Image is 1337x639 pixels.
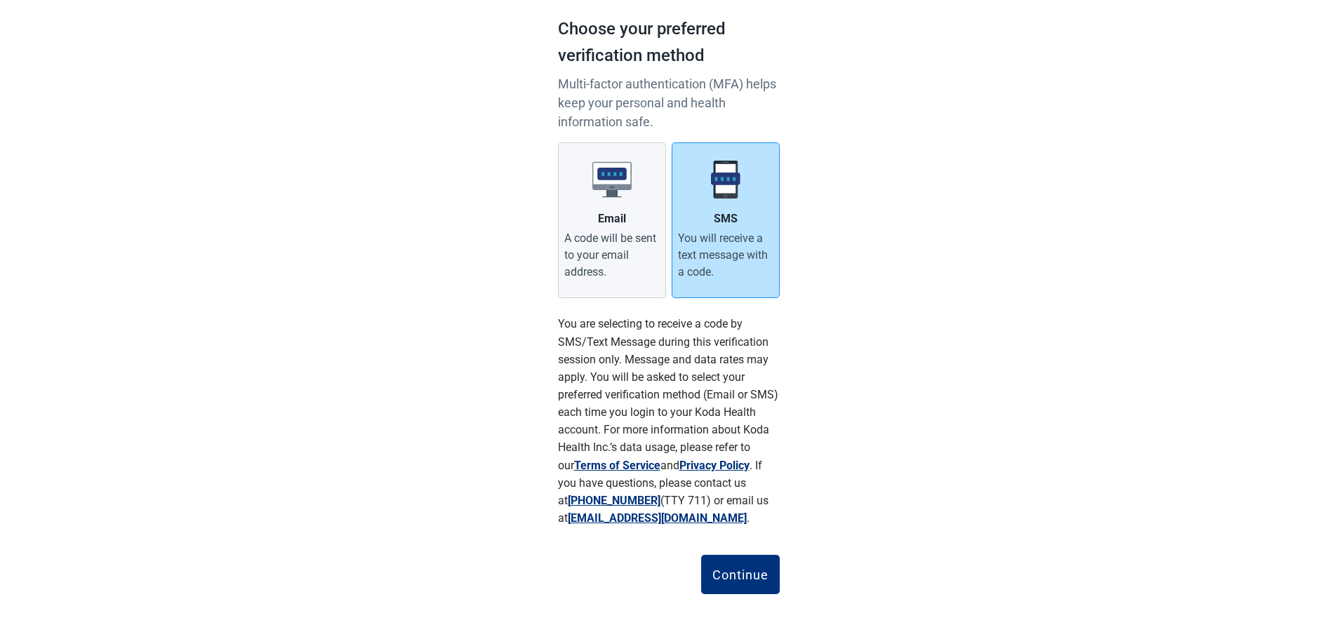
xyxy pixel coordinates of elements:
[701,555,780,594] button: Continue
[568,511,747,525] a: [EMAIL_ADDRESS][DOMAIN_NAME]
[558,16,780,74] h1: Choose your preferred verification method
[574,459,660,472] a: Terms of Service
[598,210,626,227] div: Email
[678,230,773,281] div: You will receive a text message with a code.
[558,74,780,131] p: Multi-factor authentication (MFA) helps keep your personal and health information safe.
[592,160,632,199] img: email
[706,160,745,199] img: sms
[712,567,769,581] div: Continue
[568,494,660,507] a: [PHONE_NUMBER]
[558,315,780,527] p: You are selecting to receive a code by SMS/Text Message during this verification session only. Me...
[564,230,660,281] div: A code will be sent to your email address.
[714,210,738,227] div: SMS
[679,459,750,472] a: Privacy Policy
